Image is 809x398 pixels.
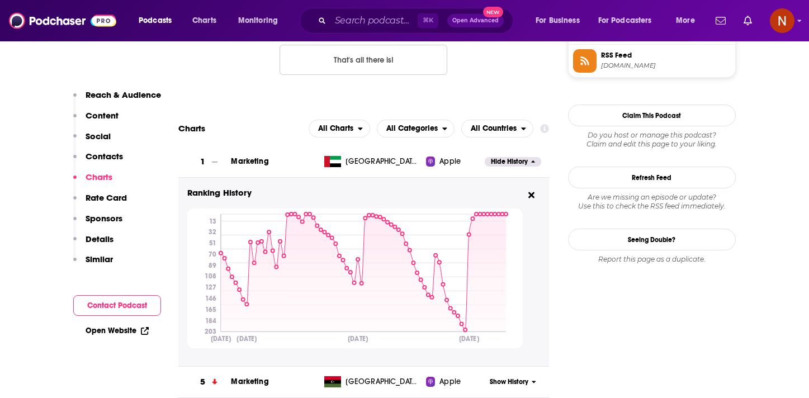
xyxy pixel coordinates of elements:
[598,13,652,29] span: For Podcasters
[73,234,113,254] button: Details
[236,334,257,343] tspan: [DATE]
[86,89,161,100] p: Reach & Audience
[309,120,370,138] h2: Platforms
[568,167,736,188] button: Refresh Feed
[568,105,736,126] button: Claim This Podcast
[73,192,127,213] button: Rate Card
[601,61,731,70] span: feeds.simplecast.com
[377,120,455,138] h2: Categories
[86,192,127,203] p: Rate Card
[568,193,736,211] div: Are we missing an episode or update? Use this to check the RSS feed immediately.
[568,255,736,264] div: Report this page as a duplicate.
[573,49,731,73] a: RSS Feed[DOMAIN_NAME]
[491,157,528,167] span: Hide History
[192,13,216,29] span: Charts
[231,157,268,166] a: Marketing
[490,377,528,387] span: Show History
[426,376,485,387] a: Apple
[377,120,455,138] button: open menu
[73,295,161,316] button: Contact Podcast
[205,283,216,291] tspan: 127
[200,155,205,168] h3: 1
[208,228,216,236] tspan: 32
[318,125,353,132] span: All Charts
[320,156,426,167] a: [GEOGRAPHIC_DATA]
[461,120,533,138] h2: Countries
[528,12,594,30] button: open menu
[204,328,216,335] tspan: 203
[200,376,205,388] h3: 5
[211,334,231,343] tspan: [DATE]
[185,12,223,30] a: Charts
[536,13,580,29] span: For Business
[86,131,111,141] p: Social
[9,10,116,31] img: Podchaser - Follow, Share and Rate Podcasts
[187,187,523,200] h3: Ranking History
[330,12,418,30] input: Search podcasts, credits, & more...
[208,250,216,258] tspan: 70
[483,7,503,17] span: New
[86,110,119,121] p: Content
[178,146,231,177] a: 1
[73,172,112,192] button: Charts
[418,13,438,28] span: ⌘ K
[209,217,216,225] tspan: 13
[471,125,517,132] span: All Countries
[86,254,113,264] p: Similar
[238,13,278,29] span: Monitoring
[73,254,113,274] button: Similar
[73,213,122,234] button: Sponsors
[230,12,292,30] button: open menu
[131,12,186,30] button: open menu
[73,110,119,131] button: Content
[231,377,268,386] a: Marketing
[73,131,111,151] button: Social
[452,18,499,23] span: Open Advanced
[178,367,231,397] a: 5
[439,156,461,167] span: Apple
[568,131,736,149] div: Claim and edit this page to your liking.
[86,234,113,244] p: Details
[320,376,426,387] a: [GEOGRAPHIC_DATA]
[676,13,695,29] span: More
[139,13,172,29] span: Podcasts
[770,8,794,33] img: User Profile
[205,295,216,302] tspan: 146
[346,156,418,167] span: United Arab Emirates
[426,156,485,167] a: Apple
[280,45,447,75] button: Nothing here.
[86,151,123,162] p: Contacts
[461,120,533,138] button: open menu
[86,213,122,224] p: Sponsors
[485,377,541,387] button: Show History
[73,89,161,110] button: Reach & Audience
[568,229,736,250] a: Seeing Double?
[601,50,731,60] span: RSS Feed
[310,8,524,34] div: Search podcasts, credits, & more...
[348,334,368,343] tspan: [DATE]
[711,11,730,30] a: Show notifications dropdown
[178,123,205,134] h2: Charts
[209,239,216,247] tspan: 51
[770,8,794,33] button: Show profile menu
[439,376,461,387] span: Apple
[568,131,736,140] span: Do you host or manage this podcast?
[739,11,756,30] a: Show notifications dropdown
[346,376,418,387] span: Libya
[770,8,794,33] span: Logged in as AdelNBM
[86,172,112,182] p: Charts
[205,316,216,324] tspan: 184
[309,120,370,138] button: open menu
[485,157,541,167] button: Hide History
[204,272,216,280] tspan: 108
[386,125,438,132] span: All Categories
[668,12,709,30] button: open menu
[86,326,149,335] a: Open Website
[73,151,123,172] button: Contacts
[205,305,216,313] tspan: 165
[458,334,479,343] tspan: [DATE]
[447,14,504,27] button: Open AdvancedNew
